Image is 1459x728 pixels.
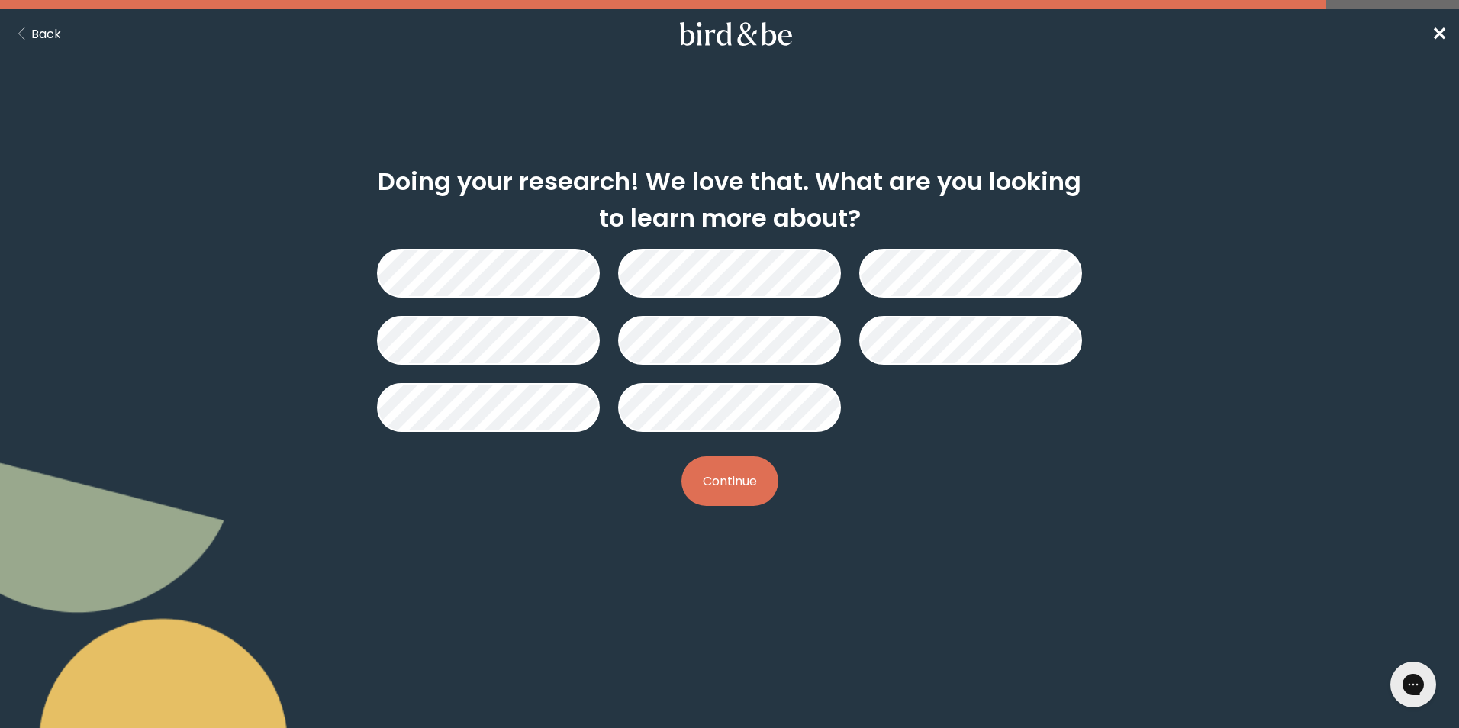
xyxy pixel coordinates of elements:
a: ✕ [1432,21,1447,47]
iframe: Gorgias live chat messenger [1383,656,1444,713]
h2: Doing your research! We love that. What are you looking to learn more about? [377,163,1082,237]
button: Back Button [12,24,61,43]
button: Continue [681,456,778,506]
